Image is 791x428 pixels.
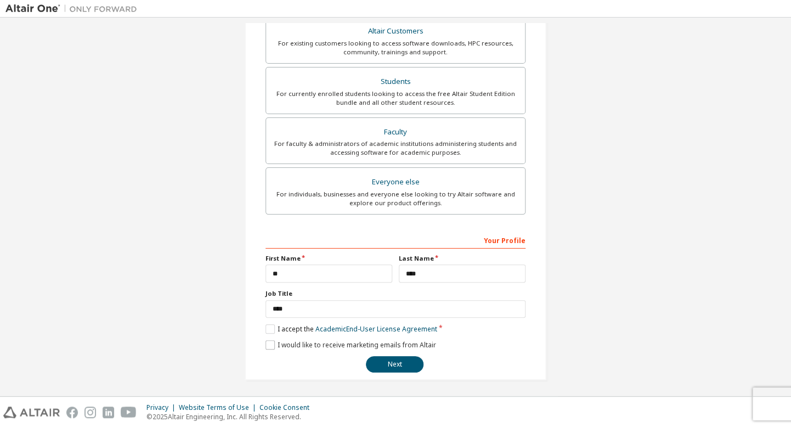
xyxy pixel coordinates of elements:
div: For individuals, businesses and everyone else looking to try Altair software and explore our prod... [273,190,518,207]
div: Website Terms of Use [179,403,259,412]
button: Next [366,356,423,373]
div: Faculty [273,125,518,140]
div: Altair Customers [273,24,518,39]
div: Everyone else [273,174,518,190]
div: For currently enrolled students looking to access the free Altair Student Edition bundle and all ... [273,89,518,107]
img: facebook.svg [66,407,78,418]
label: I accept the [265,324,437,334]
img: youtube.svg [121,407,137,418]
a: Academic End-User License Agreement [315,324,437,334]
div: Your Profile [265,231,526,249]
p: © 2025 Altair Engineering, Inc. All Rights Reserved. [146,412,316,421]
div: Students [273,74,518,89]
label: Last Name [399,254,526,263]
div: For existing customers looking to access software downloads, HPC resources, community, trainings ... [273,39,518,57]
img: Altair One [5,3,143,14]
div: Privacy [146,403,179,412]
div: Cookie Consent [259,403,316,412]
img: instagram.svg [84,407,96,418]
label: Job Title [265,289,526,298]
div: For faculty & administrators of academic institutions administering students and accessing softwa... [273,139,518,157]
img: altair_logo.svg [3,407,60,418]
img: linkedin.svg [103,407,114,418]
label: I would like to receive marketing emails from Altair [265,340,436,350]
label: First Name [265,254,392,263]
